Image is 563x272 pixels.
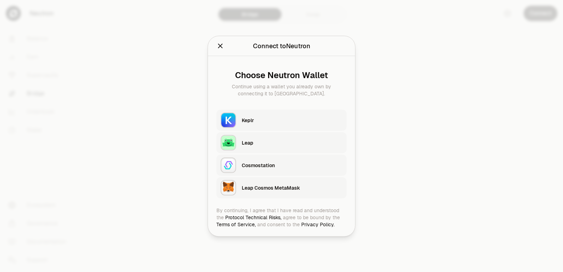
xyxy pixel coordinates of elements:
[216,132,347,153] button: LeapLeap
[242,139,342,146] div: Leap
[225,214,281,220] a: Protocol Technical Risks,
[216,177,347,198] button: Leap Cosmos MetaMaskLeap Cosmos MetaMask
[221,157,236,173] img: Cosmostation
[216,207,347,228] div: By continuing, I agree that I have read and understood the agree to be bound by the and consent t...
[301,221,335,227] a: Privacy Policy.
[253,41,310,51] div: Connect to Neutron
[242,162,342,169] div: Cosmostation
[216,154,347,176] button: CosmostationCosmostation
[242,184,342,191] div: Leap Cosmos MetaMask
[216,221,256,227] a: Terms of Service,
[216,109,347,131] button: KeplrKeplr
[221,135,236,150] img: Leap
[221,180,236,195] img: Leap Cosmos MetaMask
[222,83,341,97] div: Continue using a wallet you already own by connecting it to [GEOGRAPHIC_DATA].
[216,41,224,51] button: Close
[222,70,341,80] div: Choose Neutron Wallet
[221,112,236,128] img: Keplr
[242,116,342,124] div: Keplr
